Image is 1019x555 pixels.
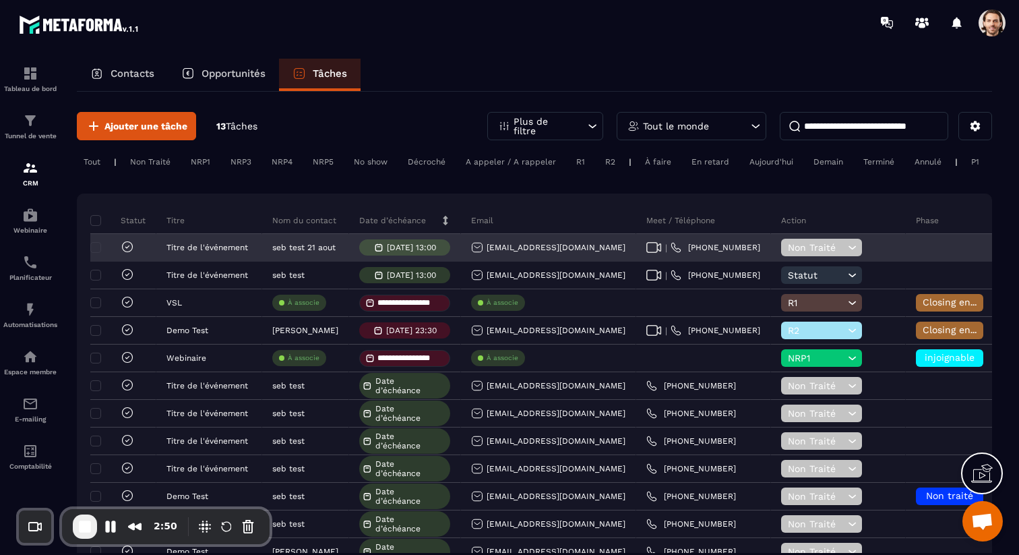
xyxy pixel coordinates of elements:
[807,154,850,170] div: Demain
[22,254,38,270] img: scheduler
[166,464,248,473] p: Titre de l'événement
[788,491,844,502] span: Non Traité
[743,154,800,170] div: Aujourd'hui
[94,215,146,226] p: Statut
[166,243,248,252] p: Titre de l'événement
[857,154,901,170] div: Terminé
[272,409,305,418] p: seb test
[788,270,844,281] span: Statut
[166,409,248,418] p: Titre de l'événement
[272,464,305,473] p: seb test
[3,339,57,386] a: automationsautomationsEspace membre
[514,117,573,136] p: Plus de filtre
[3,368,57,376] p: Espace membre
[643,121,709,131] p: Tout le monde
[279,59,361,91] a: Tâches
[964,154,986,170] div: P1
[22,160,38,176] img: formation
[216,120,257,133] p: 13
[202,67,266,80] p: Opportunités
[272,519,305,529] p: seb test
[77,59,168,91] a: Contacts
[226,121,257,132] span: Tâches
[3,244,57,291] a: schedulerschedulerPlanificateur
[459,154,563,170] div: A appeler / A rappeler
[166,215,185,226] p: Titre
[665,326,667,336] span: |
[923,297,999,308] span: Closing en cours
[272,436,305,446] p: seb test
[387,243,436,252] p: [DATE] 13:00
[401,154,452,170] div: Décroché
[665,270,667,281] span: |
[104,119,187,133] span: Ajouter une tâche
[386,326,437,335] p: [DATE] 23:30
[646,519,736,529] a: [PHONE_NUMBER]
[272,381,305,390] p: seb test
[111,67,154,80] p: Contacts
[955,157,958,167] p: |
[3,463,57,470] p: Comptabilité
[3,415,57,423] p: E-mailing
[272,215,336,226] p: Nom du contact
[375,376,447,395] span: Date d’échéance
[3,386,57,433] a: emailemailE-mailing
[22,443,38,459] img: accountant
[671,270,760,281] a: [PHONE_NUMBER]
[166,270,248,280] p: Titre de l'événement
[471,215,493,226] p: Email
[166,492,208,501] p: Demo Test
[3,132,57,140] p: Tunnel de vente
[926,490,973,501] span: Non traité
[22,396,38,412] img: email
[166,436,248,446] p: Titre de l'événement
[788,353,844,363] span: NRP1
[375,515,447,533] span: Date d’échéance
[3,291,57,339] a: automationsautomationsAutomatisations
[671,242,760,253] a: [PHONE_NUMBER]
[166,326,208,335] p: Demo Test
[3,274,57,281] p: Planificateur
[224,154,258,170] div: NRP3
[347,154,394,170] div: No show
[916,215,939,226] p: Phase
[166,298,182,308] p: VSL
[3,55,57,103] a: formationformationTableau de bord
[646,215,715,226] p: Meet / Téléphone
[788,463,844,474] span: Non Traité
[375,432,447,450] span: Date d’échéance
[3,227,57,234] p: Webinaire
[306,154,340,170] div: NRP5
[166,353,206,363] p: Webinaire
[375,404,447,423] span: Date d’échéance
[359,215,426,226] p: Date d’échéance
[646,380,736,391] a: [PHONE_NUMBER]
[788,519,844,529] span: Non Traité
[487,298,518,308] p: À associe
[288,353,319,363] p: À associe
[77,112,196,140] button: Ajouter une tâche
[3,103,57,150] a: formationformationTunnel de vente
[272,243,336,252] p: seb test 21 aout
[788,297,844,308] span: R1
[598,154,622,170] div: R2
[3,433,57,480] a: accountantaccountantComptabilité
[788,380,844,391] span: Non Traité
[685,154,736,170] div: En retard
[265,154,299,170] div: NRP4
[123,154,177,170] div: Non Traité
[487,353,518,363] p: À associe
[646,491,736,502] a: [PHONE_NUMBER]
[19,12,140,36] img: logo
[77,154,107,170] div: Tout
[168,59,279,91] a: Opportunités
[184,154,217,170] div: NRP1
[272,492,305,501] p: seb test
[788,436,844,446] span: Non Traité
[313,67,347,80] p: Tâches
[22,207,38,223] img: automations
[375,487,447,506] span: Date d’échéance
[646,436,736,446] a: [PHONE_NUMBER]
[629,157,631,167] p: |
[925,352,975,363] span: injoignable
